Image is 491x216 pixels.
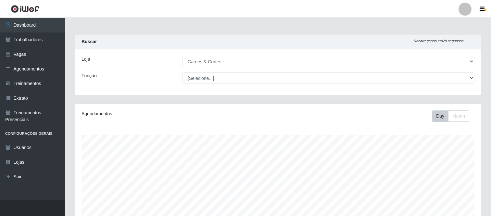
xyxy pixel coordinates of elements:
[432,110,469,122] div: First group
[432,110,474,122] div: Toolbar with button groups
[448,110,469,122] button: Month
[432,110,448,122] button: Day
[82,39,97,44] strong: Buscar
[82,72,97,79] label: Função
[82,56,90,63] label: Loja
[82,110,240,117] div: Agendamentos
[414,39,467,43] i: Recarregando em 28 segundos...
[11,5,40,13] img: CoreUI Logo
